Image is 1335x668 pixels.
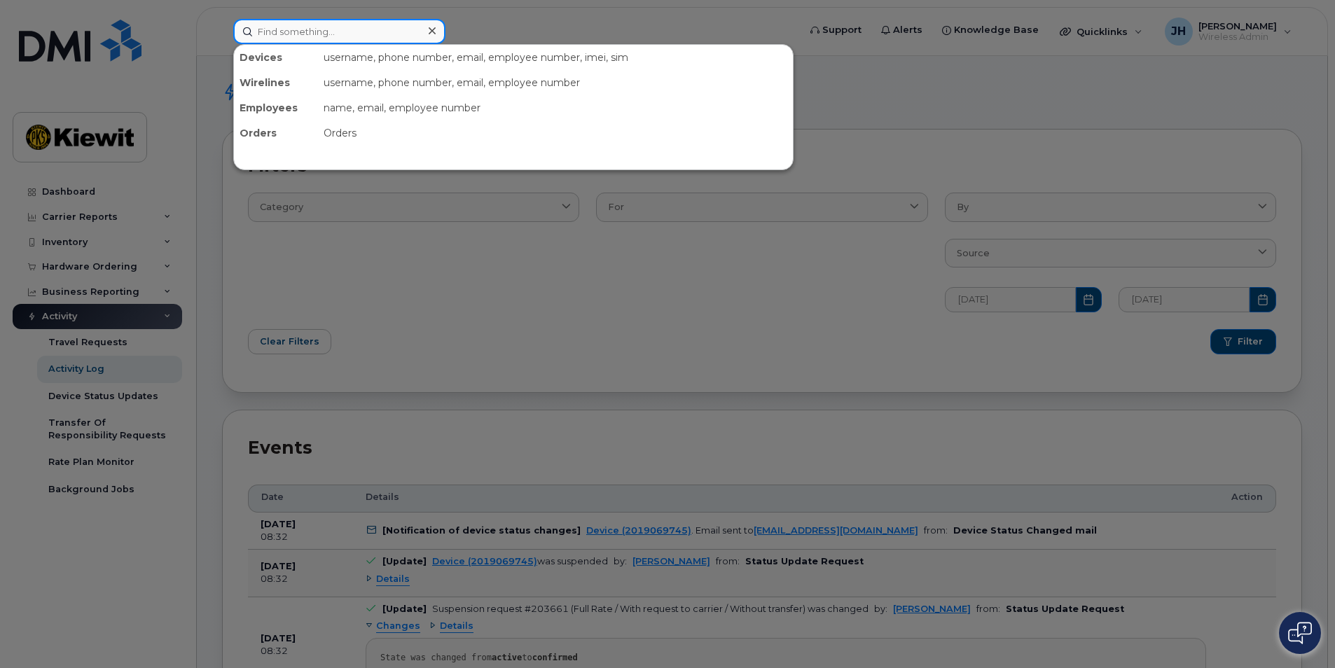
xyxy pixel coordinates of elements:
[318,95,793,120] div: name, email, employee number
[1288,622,1312,644] img: Open chat
[318,45,793,70] div: username, phone number, email, employee number, imei, sim
[234,45,318,70] div: Devices
[234,95,318,120] div: Employees
[318,120,793,146] div: Orders
[234,70,318,95] div: Wirelines
[234,120,318,146] div: Orders
[318,70,793,95] div: username, phone number, email, employee number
